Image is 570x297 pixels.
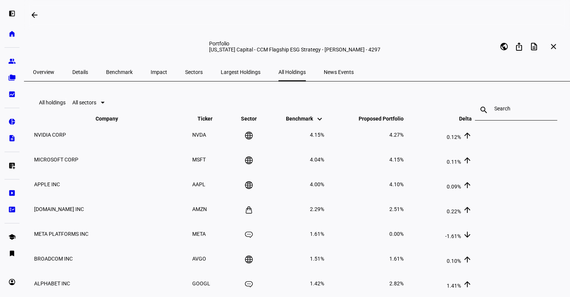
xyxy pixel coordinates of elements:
span: 4.04% [310,157,324,163]
div: [US_STATE] Capital - CCM Flagship ESG Strategy - [PERSON_NAME] - 4297 [209,47,385,53]
span: AVGO [192,256,206,262]
span: 0.22% [447,208,461,214]
eth-mat-symbol: description [8,134,16,142]
eth-mat-symbol: left_panel_open [8,10,16,17]
eth-mat-symbol: slideshow [8,189,16,197]
mat-icon: search [475,106,493,115]
eth-mat-symbol: bookmark [8,250,16,257]
span: 0.11% [447,159,461,165]
span: NVIDIA CORP [34,132,66,138]
span: 2.82% [389,280,404,286]
span: 0.12% [447,134,461,140]
mat-icon: arrow_upward [463,205,472,214]
a: group [4,54,19,69]
mat-icon: arrow_upward [463,131,472,140]
span: 2.29% [310,206,324,212]
eth-mat-symbol: list_alt_add [8,162,16,169]
span: Benchmark [286,116,324,122]
a: slideshow [4,185,19,201]
span: 4.15% [389,157,404,163]
a: home [4,26,19,41]
mat-icon: arrow_upward [463,156,472,165]
span: 4.15% [310,132,324,138]
mat-icon: ios_share [515,42,524,51]
span: MSFT [192,157,206,163]
span: News Events [324,69,354,75]
eth-mat-symbol: pie_chart [8,118,16,125]
mat-icon: arrow_upward [463,280,472,289]
eth-mat-symbol: bid_landscape [8,90,16,98]
span: Proposed Portfolio [347,116,404,122]
span: GOOGL [192,280,210,286]
span: Ticker [197,116,224,122]
a: fact_check [4,202,19,217]
mat-icon: arrow_upward [463,181,472,190]
input: Search [494,106,538,112]
span: [DOMAIN_NAME] INC [34,206,84,212]
span: META PLATFORMS INC [34,231,88,237]
span: ALPHABET INC [34,280,70,286]
a: bid_landscape [4,87,19,102]
span: AMZN [192,206,207,212]
span: Details [72,69,88,75]
span: NVDA [192,132,206,138]
a: description [4,131,19,146]
span: BROADCOM INC [34,256,73,262]
div: Portfolio [209,41,385,47]
span: 1.51% [310,256,324,262]
span: 4.00% [310,181,324,187]
mat-icon: close [549,42,558,51]
span: Largest Holdings [221,69,260,75]
span: Benchmark [106,69,133,75]
span: 4.27% [389,132,404,138]
mat-icon: arrow_upward [463,255,472,264]
span: -1.61% [445,233,461,239]
a: pie_chart [4,114,19,129]
eth-mat-symbol: school [8,233,16,241]
span: Delta [448,116,472,122]
span: All Holdings [278,69,306,75]
span: Sectors [185,69,203,75]
mat-icon: keyboard_arrow_down [315,115,324,124]
span: Company [96,116,129,122]
span: AAPL [192,181,205,187]
span: All sectors [72,100,96,106]
mat-icon: arrow_downward [463,230,472,239]
span: Impact [151,69,167,75]
span: 0.00% [389,231,404,237]
eth-mat-symbol: fact_check [8,206,16,213]
span: 1.41% [447,283,461,289]
span: 1.61% [389,256,404,262]
span: 4.10% [389,181,404,187]
span: 0.09% [447,184,461,190]
span: 1.42% [310,280,324,286]
span: META [192,231,206,237]
a: folder_copy [4,70,19,85]
span: APPLE INC [34,181,60,187]
span: MICROSOFT CORP [34,157,78,163]
eth-data-table-title: All holdings [39,100,66,106]
eth-mat-symbol: account_circle [8,278,16,286]
mat-icon: description [530,42,539,51]
eth-mat-symbol: home [8,30,16,38]
span: 0.10% [447,258,461,264]
span: 2.51% [389,206,404,212]
mat-icon: arrow_backwards [30,11,39,20]
span: 1.61% [310,231,324,237]
span: Overview [33,69,54,75]
mat-icon: public [500,42,509,51]
eth-mat-symbol: group [8,57,16,65]
span: Sector [235,116,262,122]
eth-mat-symbol: folder_copy [8,74,16,81]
